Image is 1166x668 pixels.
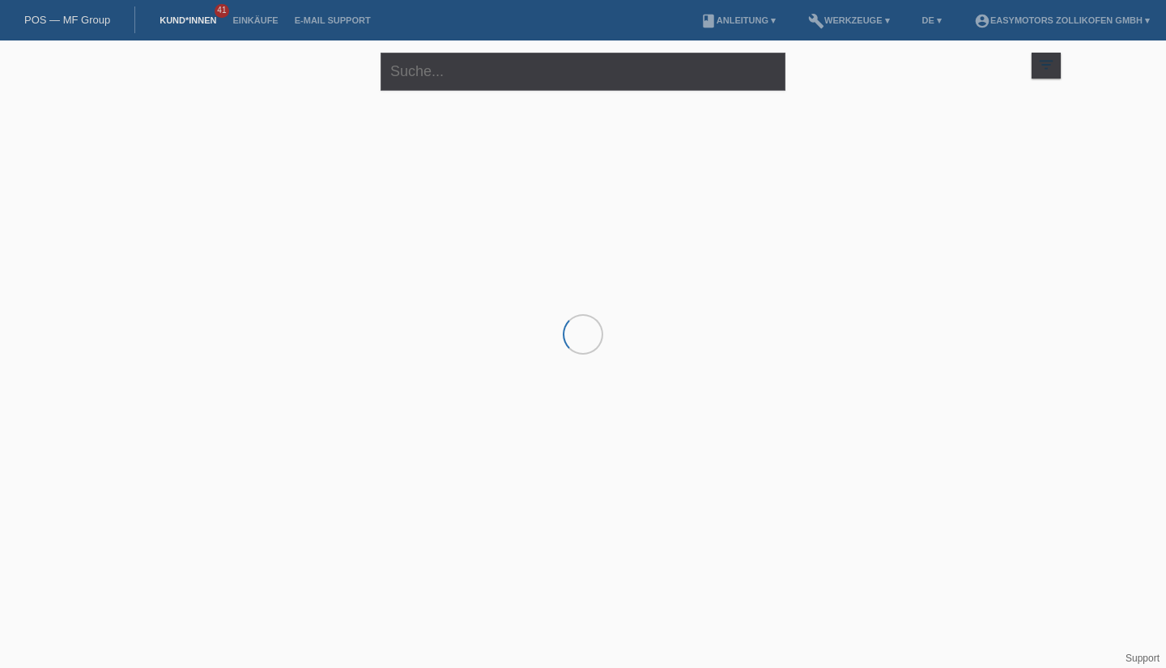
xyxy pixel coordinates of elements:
i: build [808,13,824,29]
i: book [700,13,717,29]
a: Kund*innen [151,15,224,25]
i: account_circle [974,13,990,29]
i: filter_list [1037,56,1055,74]
a: POS — MF Group [24,14,110,26]
a: Support [1126,653,1160,664]
a: buildWerkzeuge ▾ [800,15,898,25]
a: account_circleEasymotors Zollikofen GmbH ▾ [966,15,1158,25]
a: E-Mail Support [287,15,379,25]
a: Einkäufe [224,15,286,25]
span: 41 [215,4,229,18]
a: bookAnleitung ▾ [692,15,784,25]
input: Suche... [381,53,785,91]
a: DE ▾ [914,15,950,25]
